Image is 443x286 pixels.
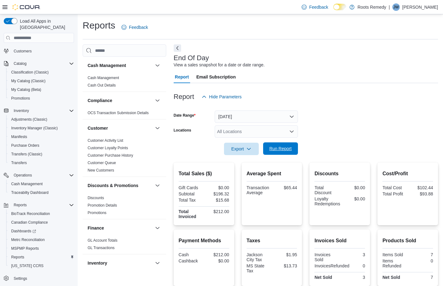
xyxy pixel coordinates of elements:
[6,188,76,197] button: Traceabilty Dashboard
[6,261,76,270] button: [US_STATE] CCRS
[352,263,365,268] div: 0
[9,245,41,252] a: MSPMP Reports
[247,237,297,244] h2: Taxes
[9,253,27,261] a: Reports
[179,170,229,177] h2: Total Sales ($)
[88,146,128,150] a: Customer Loyalty Points
[9,69,51,76] a: Classification (Classic)
[273,263,297,268] div: $13.73
[179,198,203,203] div: Total Tax
[333,10,334,11] span: Dark Mode
[9,159,74,167] span: Transfers
[11,172,74,179] span: Operations
[1,59,76,68] button: Catalog
[228,143,255,155] span: Export
[343,196,365,201] div: $0.00
[88,153,133,158] span: Customer Purchase History
[88,62,153,69] button: Cash Management
[299,1,331,13] a: Feedback
[83,194,166,219] div: Discounts & Promotions
[314,252,338,262] div: Invoices Sold
[154,182,161,189] button: Discounts & Promotions
[9,253,74,261] span: Reports
[6,235,76,244] button: Metrc Reconciliation
[88,182,153,189] button: Discounts & Promotions
[409,252,433,257] div: 7
[179,258,203,263] div: Cashback
[314,275,332,280] strong: Net Sold
[11,201,74,209] span: Reports
[205,252,229,257] div: $212.00
[88,138,123,143] span: Customer Activity List
[179,237,229,244] h2: Payment Methods
[9,116,74,123] span: Adjustments (Classic)
[341,185,365,190] div: $0.00
[341,275,365,280] div: 3
[9,116,50,123] a: Adjustments (Classic)
[88,210,107,215] span: Promotions
[11,181,43,186] span: Cash Management
[174,62,265,68] div: View a sales snapshot for a date or date range.
[409,185,433,190] div: $102.44
[6,227,76,235] a: Dashboards
[358,3,386,11] p: Roots Remedy
[9,77,48,85] a: My Catalog (Classic)
[9,245,74,252] span: MSPMP Reports
[6,124,76,132] button: Inventory Manager (Classic)
[88,238,117,243] span: GL Account Totals
[174,44,181,52] button: Next
[174,128,191,133] label: Locations
[11,263,43,268] span: [US_STATE] CCRS
[11,126,58,131] span: Inventory Manager (Classic)
[1,106,76,115] button: Inventory
[88,110,149,115] span: OCS Transaction Submission Details
[11,107,74,114] span: Inventory
[119,21,150,34] a: Feedback
[9,189,74,196] span: Traceabilty Dashboard
[6,244,76,253] button: MSPMP Reports
[6,209,76,218] button: BioTrack Reconciliation
[6,77,76,85] button: My Catalog (Classic)
[88,245,115,250] span: GL Transactions
[9,236,74,244] span: Metrc Reconciliation
[129,24,148,30] span: Feedback
[1,201,76,209] button: Reports
[14,61,26,66] span: Catalog
[11,47,34,55] a: Customers
[269,145,292,152] span: Run Report
[154,259,161,267] button: Inventory
[14,108,29,113] span: Inventory
[9,150,74,158] span: Transfers (Classic)
[6,85,76,94] button: My Catalog (Beta)
[88,203,117,208] span: Promotion Details
[11,160,27,165] span: Transfers
[382,237,433,244] h2: Products Sold
[273,185,297,190] div: $65.44
[174,113,196,118] label: Date Range
[174,54,209,62] h3: End Of Day
[392,3,400,11] div: John Walker
[17,18,74,30] span: Load All Apps in [GEOGRAPHIC_DATA]
[314,237,365,244] h2: Invoices Sold
[11,220,48,225] span: Canadian Compliance
[1,46,76,55] button: Customers
[88,260,107,266] h3: Inventory
[11,87,41,92] span: My Catalog (Beta)
[11,229,36,234] span: Dashboards
[196,71,236,83] span: Email Subscription
[88,211,107,215] a: Promotions
[88,182,138,189] h3: Discounts & Promotions
[247,170,297,177] h2: Average Spent
[11,117,47,122] span: Adjustments (Classic)
[11,96,30,101] span: Promotions
[83,137,166,177] div: Customer
[9,95,33,102] a: Promotions
[382,185,406,190] div: Total Cost
[83,74,166,92] div: Cash Management
[88,238,117,243] a: GL Account Totals
[88,83,116,87] a: Cash Out Details
[382,275,400,280] strong: Net Sold
[11,70,49,75] span: Classification (Classic)
[215,110,298,123] button: [DATE]
[9,95,74,102] span: Promotions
